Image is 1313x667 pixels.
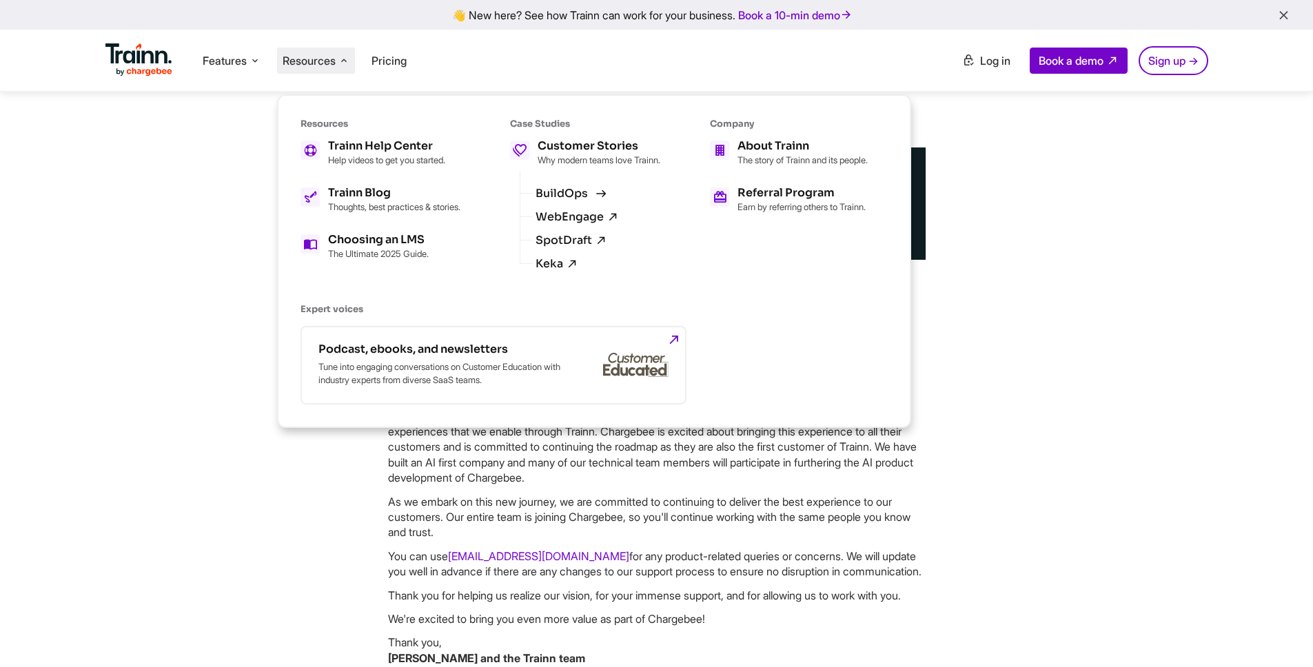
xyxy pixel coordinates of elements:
[954,48,1019,73] a: Log in
[388,409,926,486] p: [PERSON_NAME], Co-founder and CEO of Chargebee, is a huge fan of hyper personalised support exper...
[536,187,603,200] a: BuildOps
[388,611,926,626] p: We're excited to bring you even more value as part of Chargebee!
[371,54,407,68] a: Pricing
[301,303,868,315] div: Expert voices
[388,635,926,666] p: Thank you,
[710,118,868,130] div: Company
[388,588,926,603] p: Thank you for helping us realize our vision, for your immense support, and for allowing us to wor...
[710,141,868,165] a: About Trainn The story of Trainn and its people.
[737,141,868,152] div: About Trainn
[1244,601,1313,667] iframe: Chat Widget
[318,344,567,355] div: Podcast, ebooks, and newsletters
[301,141,460,165] a: Trainn Help Center Help videos to get you started.
[328,154,445,165] p: Help videos to get you started.
[737,187,866,198] div: Referral Program
[328,201,460,212] p: Thoughts, best practices & stories.
[980,54,1010,68] span: Log in
[536,211,619,223] a: WebEngage
[318,360,567,387] p: Tune into engaging conversations on Customer Education with industry experts from diverse SaaS te...
[735,6,855,25] a: Book a 10-min demo
[105,43,173,76] img: Trainn Logo
[603,353,669,378] img: customer-educated-gray.b42eccd.svg
[448,549,629,563] a: [EMAIL_ADDRESS][DOMAIN_NAME]
[328,234,429,245] div: Choosing an LMS
[536,258,578,270] a: Keka
[301,118,460,130] div: Resources
[328,248,429,259] p: The Ultimate 2025 Guide.
[301,234,460,259] a: Choosing an LMS The Ultimate 2025 Guide.
[8,8,1305,21] div: 👋 New here? See how Trainn can work for your business.
[538,141,660,152] div: Customer Stories
[388,651,585,665] b: [PERSON_NAME] and the Trainn team
[283,53,336,68] span: Resources
[737,201,866,212] p: Earn by referring others to Trainn.
[1139,46,1208,75] a: Sign up →
[538,154,660,165] p: Why modern teams love Trainn.
[203,53,247,68] span: Features
[388,494,926,540] p: As we embark on this new journey, we are committed to continuing to deliver the best experience t...
[1030,48,1128,74] a: Book a demo
[510,141,660,165] a: Customer Stories Why modern teams love Trainn.
[301,326,686,404] a: Podcast, ebooks, and newsletters Tune into engaging conversations on Customer Education with indu...
[388,548,926,579] p: You can use for any product-related queries or concerns. We will update you well in advance if th...
[536,234,607,247] a: SpotDraft
[737,154,868,165] p: The story of Trainn and its people.
[328,187,460,198] div: Trainn Blog
[710,187,868,212] a: Referral Program Earn by referring others to Trainn.
[510,118,660,130] div: Case Studies
[301,187,460,212] a: Trainn Blog Thoughts, best practices & stories.
[328,141,445,152] div: Trainn Help Center
[1039,54,1103,68] span: Book a demo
